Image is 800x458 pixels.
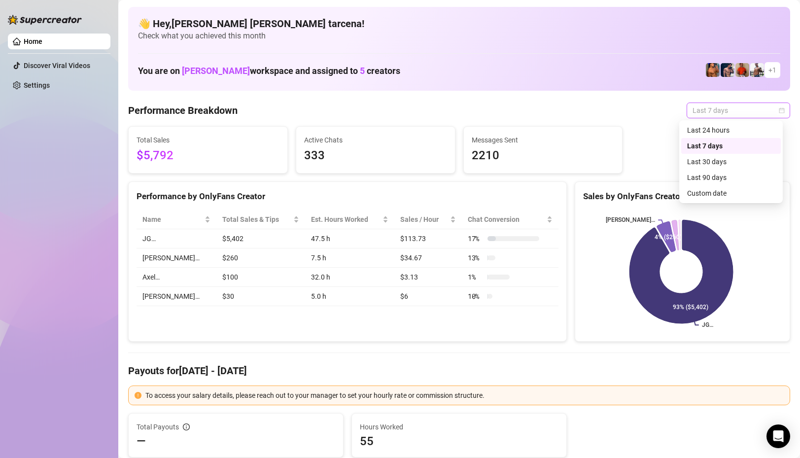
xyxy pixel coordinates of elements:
[128,104,238,117] h4: Performance Breakdown
[681,185,781,201] div: Custom date
[137,433,146,449] span: —
[304,146,447,165] span: 333
[138,66,400,76] h1: You are on workspace and assigned to creators
[138,31,780,41] span: Check what you achieved this month
[137,135,279,145] span: Total Sales
[394,287,462,306] td: $6
[216,210,305,229] th: Total Sales & Tips
[681,154,781,170] div: Last 30 days
[128,364,790,378] h4: Payouts for [DATE] - [DATE]
[687,125,775,136] div: Last 24 hours
[304,135,447,145] span: Active Chats
[394,229,462,248] td: $113.73
[311,214,381,225] div: Est. Hours Worked
[360,433,558,449] span: 55
[305,268,394,287] td: 32.0 h
[135,392,141,399] span: exclamation-circle
[687,156,775,167] div: Last 30 days
[681,122,781,138] div: Last 24 hours
[468,233,484,244] span: 17 %
[468,252,484,263] span: 13 %
[400,214,448,225] span: Sales / Hour
[360,66,365,76] span: 5
[145,390,784,401] div: To access your salary details, please reach out to your manager to set your hourly rate or commis...
[8,15,82,25] img: logo-BBDzfeDw.svg
[583,190,782,203] div: Sales by OnlyFans Creator
[687,172,775,183] div: Last 90 days
[305,248,394,268] td: 7.5 h
[766,424,790,448] div: Open Intercom Messenger
[468,272,484,282] span: 1 %
[24,81,50,89] a: Settings
[472,146,615,165] span: 2210
[137,146,279,165] span: $5,792
[305,287,394,306] td: 5.0 h
[721,63,734,77] img: Axel
[468,214,545,225] span: Chat Conversion
[137,229,216,248] td: JG…
[360,422,558,432] span: Hours Worked
[137,422,179,432] span: Total Payouts
[468,291,484,302] span: 10 %
[394,210,462,229] th: Sales / Hour
[693,103,784,118] span: Last 7 days
[24,62,90,70] a: Discover Viral Videos
[24,37,42,45] a: Home
[216,248,305,268] td: $260
[216,287,305,306] td: $30
[305,229,394,248] td: 47.5 h
[779,107,785,113] span: calendar
[706,63,720,77] img: JG
[183,423,190,430] span: info-circle
[681,170,781,185] div: Last 90 days
[216,229,305,248] td: $5,402
[216,268,305,287] td: $100
[462,210,558,229] th: Chat Conversion
[768,65,776,75] span: + 1
[138,17,780,31] h4: 👋 Hey, [PERSON_NAME] [PERSON_NAME] tarcena !
[142,214,203,225] span: Name
[750,63,764,77] img: JUSTIN
[606,217,655,224] text: [PERSON_NAME]…
[137,190,558,203] div: Performance by OnlyFans Creator
[687,188,775,199] div: Custom date
[472,135,615,145] span: Messages Sent
[735,63,749,77] img: Justin
[394,248,462,268] td: $34.67
[681,138,781,154] div: Last 7 days
[137,248,216,268] td: [PERSON_NAME]…
[702,321,713,328] text: JG…
[394,268,462,287] td: $3.13
[687,141,775,151] div: Last 7 days
[137,268,216,287] td: Axel…
[222,214,291,225] span: Total Sales & Tips
[137,287,216,306] td: [PERSON_NAME]…
[137,210,216,229] th: Name
[182,66,250,76] span: [PERSON_NAME]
